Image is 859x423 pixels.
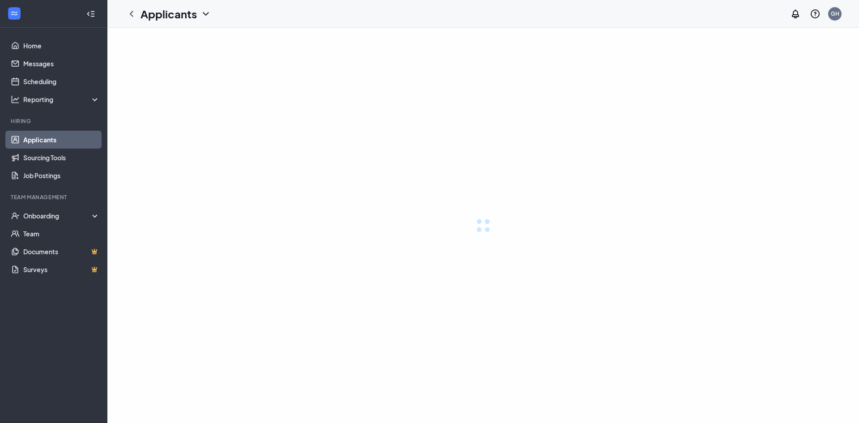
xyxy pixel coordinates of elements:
[11,211,20,220] svg: UserCheck
[23,211,100,220] div: Onboarding
[11,193,98,201] div: Team Management
[200,9,211,19] svg: ChevronDown
[23,261,100,278] a: SurveysCrown
[11,117,98,125] div: Hiring
[23,167,100,184] a: Job Postings
[86,9,95,18] svg: Collapse
[23,73,100,90] a: Scheduling
[11,95,20,104] svg: Analysis
[790,9,801,19] svg: Notifications
[23,55,100,73] a: Messages
[23,243,100,261] a: DocumentsCrown
[23,225,100,243] a: Team
[23,95,100,104] div: Reporting
[126,9,137,19] svg: ChevronLeft
[831,10,839,17] div: GH
[10,9,19,18] svg: WorkstreamLogo
[23,37,100,55] a: Home
[23,149,100,167] a: Sourcing Tools
[810,9,821,19] svg: QuestionInfo
[23,131,100,149] a: Applicants
[140,6,197,21] h1: Applicants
